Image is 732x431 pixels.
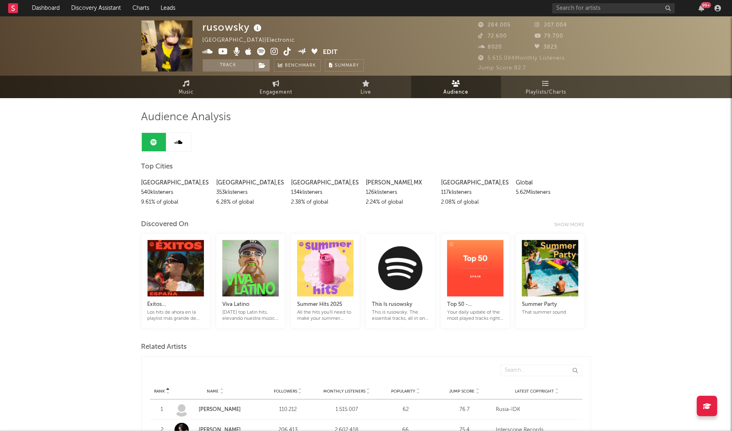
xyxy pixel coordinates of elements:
[361,88,372,97] span: Live
[141,112,231,122] span: Audience Analysis
[222,292,279,322] a: Viva Latino[DATE] top Latin hits, elevando nuestra música. Cover: [PERSON_NAME]
[321,76,411,98] a: Live
[515,389,554,394] span: Latest Copyright
[141,342,187,352] span: Related Artists
[701,2,711,8] div: 99 +
[522,300,578,310] div: Summer Party
[141,220,189,229] div: Discovered On
[320,406,374,414] div: 1.515.007
[516,188,584,198] div: 5.62M listeners
[526,88,566,97] span: Playlists/Charts
[141,162,173,172] span: Top Cities
[216,188,285,198] div: 353k listeners
[199,407,241,412] a: [PERSON_NAME]
[274,59,321,72] a: Benchmark
[216,178,285,188] div: [GEOGRAPHIC_DATA] , ES
[372,300,428,310] div: This Is rusowsky
[222,310,279,322] div: [DATE] top Latin hits, elevando nuestra música. Cover: [PERSON_NAME]
[441,198,510,207] div: 2.08 % of global
[479,45,502,50] span: 8020
[325,59,364,72] button: Summary
[535,45,557,50] span: 3823
[366,198,434,207] div: 2.24 % of global
[285,61,316,71] span: Benchmark
[260,88,293,97] span: Engagement
[323,389,365,394] span: Monthly Listeners
[175,402,257,417] a: [PERSON_NAME]
[535,22,567,28] span: 207.004
[366,188,434,198] div: 126k listeners
[148,300,204,310] div: Éxitos [GEOGRAPHIC_DATA]
[274,389,297,394] span: Followers
[391,389,415,394] span: Popularity
[501,365,582,376] input: Search...
[522,310,578,316] div: That summer sound.
[154,406,170,414] div: 1
[261,406,316,414] div: 110.212
[291,198,360,207] div: 2.38 % of global
[552,3,675,13] input: Search for artists
[516,178,584,188] div: Global
[378,406,433,414] div: 62
[479,65,526,71] span: Jump Score: 82.7
[441,188,510,198] div: 117k listeners
[297,300,354,310] div: Summer Hits 2025
[216,198,285,207] div: 6.28 % of global
[437,406,492,414] div: 76.7
[450,389,475,394] span: Jump Score
[411,76,501,98] a: Audience
[203,20,264,34] div: rusowsky
[154,389,165,394] span: Rank
[297,292,354,322] a: Summer Hits 2025All the hits you'll need to make your summer sizzle.
[447,300,504,310] div: Top 50 - [GEOGRAPHIC_DATA]
[496,406,578,414] div: Rusia-IDK
[698,5,704,11] button: 99+
[203,59,254,72] button: Track
[291,188,360,198] div: 134k listeners
[335,63,359,68] span: Summary
[447,310,504,322] div: Your daily update of the most played tracks right now - [GEOGRAPHIC_DATA].
[479,34,507,39] span: 72.600
[535,34,563,39] span: 79.700
[141,188,210,198] div: 540k listeners
[372,292,428,322] a: This Is rusowskyThis is rusowsky. The essential tracks, all in one playlist.
[323,47,338,58] button: Edit
[501,76,591,98] a: Playlists/Charts
[231,76,321,98] a: Engagement
[443,88,468,97] span: Audience
[479,22,511,28] span: 284.005
[203,36,304,45] div: [GEOGRAPHIC_DATA] | Electronic
[207,389,219,394] span: Name
[479,56,565,61] span: 5.615.094 Monthly Listeners
[148,310,204,322] div: Los hits de ahora en la playlist más grande de [GEOGRAPHIC_DATA]. Feat. Rels B
[222,300,279,310] div: Viva Latino
[148,292,204,322] a: Éxitos [GEOGRAPHIC_DATA]Los hits de ahora en la playlist más grande de [GEOGRAPHIC_DATA]. Feat. R...
[447,292,504,322] a: Top 50 - [GEOGRAPHIC_DATA]Your daily update of the most played tracks right now - [GEOGRAPHIC_DATA].
[141,76,231,98] a: Music
[297,310,354,322] div: All the hits you'll need to make your summer sizzle.
[366,178,434,188] div: [PERSON_NAME] , MX
[141,198,210,207] div: 9.61 % of global
[522,292,578,316] a: Summer PartyThat summer sound.
[555,220,591,230] div: Show more
[141,178,210,188] div: [GEOGRAPHIC_DATA] , ES
[179,88,194,97] span: Music
[372,310,428,322] div: This is rusowsky. The essential tracks, all in one playlist.
[291,178,360,188] div: [GEOGRAPHIC_DATA] , ES
[441,178,510,188] div: [GEOGRAPHIC_DATA] , ES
